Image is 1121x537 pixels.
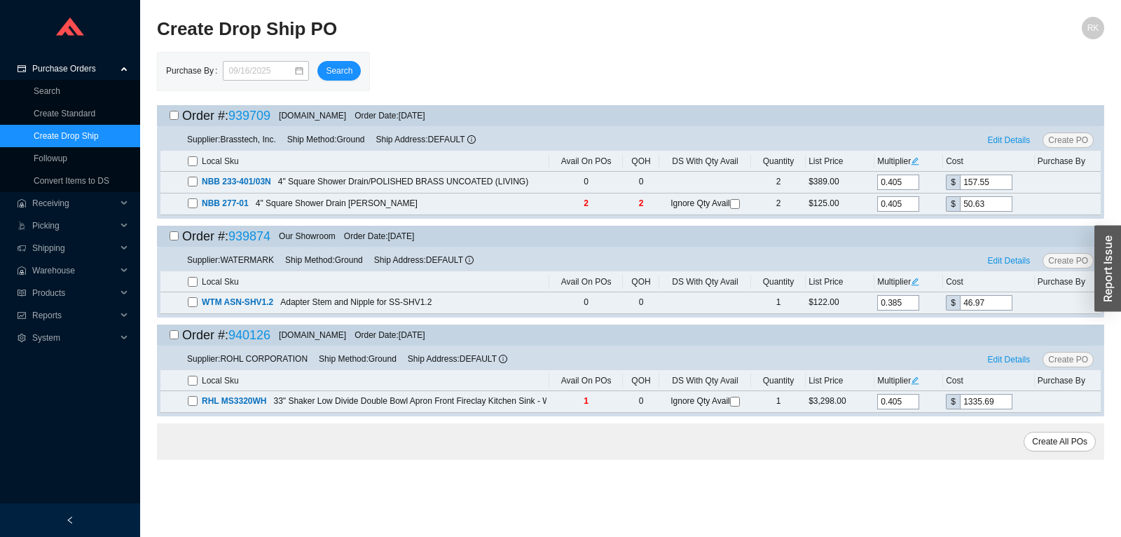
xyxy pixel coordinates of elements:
div: Multiplier [877,154,940,168]
th: Avail On POs [549,151,623,172]
div: [DOMAIN_NAME] [279,328,346,342]
span: 4" Square Shower Drain/POLISHED BRASS UNCOATED (LIVING) [278,177,528,186]
span: fund [17,311,27,320]
span: edit [911,278,919,286]
button: Create PO [1043,253,1094,268]
a: 939709 [228,109,270,123]
th: Cost [943,371,1035,391]
span: Adapter Stem and Nipple for SS-SHV1.2 [280,297,432,307]
a: Create Standard [34,109,95,118]
span: Ship Method: Ground [285,255,363,265]
td: 2 [751,172,806,193]
button: Create PO [1043,132,1094,148]
span: Ignore Qty Avail [670,198,740,208]
td: 1 [751,391,806,413]
span: Edit Details [988,254,1031,268]
a: Create Drop Ship [34,131,99,141]
span: info-circle [465,256,474,264]
span: Ship Address: DEFAULT [376,135,476,144]
span: System [32,327,116,349]
div: Order #: [182,226,270,247]
span: RHL MS3320WH [202,396,266,406]
div: Our Showroom [279,229,336,243]
a: 940126 [228,328,270,342]
div: Order #: [182,105,270,126]
span: edit [911,376,919,385]
div: Multiplier [877,374,940,388]
div: Order Date: [DATE] [355,328,425,342]
span: edit [911,157,919,165]
th: DS With Qty Avail [659,151,751,172]
span: WTM ASN-SHV1.2 [202,297,273,307]
span: 4" Square Shower Drain [PERSON_NAME] [256,198,418,208]
div: Order Date: [DATE] [355,109,425,123]
span: 2 [639,198,644,208]
span: Local Sku [202,275,239,289]
th: Purchase By [1035,272,1101,292]
span: Supplier: WATERMARK [187,255,274,265]
label: Purchase By [166,61,223,81]
span: RK [1087,17,1099,39]
span: NBB 277-01 [202,198,249,208]
td: 2 [751,193,806,215]
input: 09/16/2025 [228,64,294,78]
th: Cost [943,272,1035,292]
span: info-circle [467,135,476,144]
th: List Price [806,272,874,292]
span: Local Sku [202,154,239,168]
th: QOH [623,371,659,391]
td: $389.00 [806,172,874,193]
span: NBB 233-401/03N [202,177,271,186]
span: Receiving [32,192,116,215]
span: Products [32,282,116,304]
a: Followup [34,154,67,163]
span: Edit Details [988,133,1031,147]
td: 1 [751,292,806,314]
span: 2 [584,198,589,208]
button: Search [317,61,361,81]
div: Multiplier [877,275,940,289]
button: Edit Details [982,132,1036,148]
span: left [66,516,74,524]
th: List Price [806,371,874,391]
span: Search [326,64,352,78]
span: Purchase Orders [32,57,116,80]
div: [DOMAIN_NAME] [279,109,346,123]
span: 0 [639,177,644,186]
div: Order #: [182,325,270,346]
div: $ [946,295,960,311]
span: 0 [639,297,644,307]
th: Quantity [751,151,806,172]
span: Ignore Qty Avail [670,396,740,406]
span: Ship Method: Ground [287,135,365,144]
th: Quantity [751,272,806,292]
span: Shipping [32,237,116,259]
th: Avail On POs [549,272,623,292]
th: List Price [806,151,874,172]
span: read [17,289,27,297]
th: QOH [623,272,659,292]
th: DS With Qty Avail [659,371,751,391]
th: QOH [623,151,659,172]
button: Create All POs [1024,432,1096,451]
span: Ship Address: DEFAULT [408,354,507,364]
div: Order Date: [DATE] [344,229,414,243]
span: info-circle [499,355,507,363]
span: 1 [584,396,589,406]
button: Edit Details [982,352,1036,367]
span: Edit Details [988,353,1031,367]
th: Quantity [751,371,806,391]
button: Edit Details [982,253,1036,268]
button: Create PO [1043,352,1094,367]
td: $122.00 [806,292,874,314]
a: Convert Items to DS [34,176,109,186]
span: 0 [639,396,644,406]
h2: Create Drop Ship PO [157,17,867,41]
a: 939874 [228,229,270,243]
span: Picking [32,215,116,237]
span: Ship Address: DEFAULT [374,255,474,265]
span: credit-card [17,64,27,73]
span: Ship Method: Ground [319,354,397,364]
div: $ [946,196,960,212]
th: Avail On POs [549,371,623,391]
